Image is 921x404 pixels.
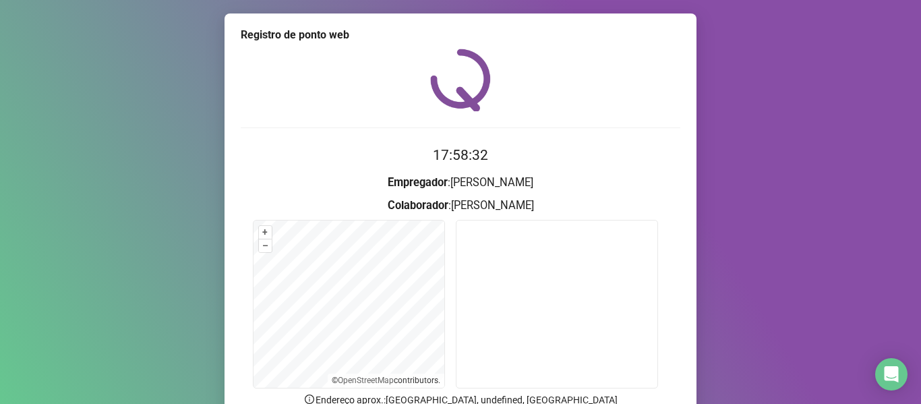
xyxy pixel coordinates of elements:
[259,226,272,239] button: +
[241,197,680,214] h3: : [PERSON_NAME]
[338,376,394,385] a: OpenStreetMap
[241,174,680,192] h3: : [PERSON_NAME]
[433,147,488,163] time: 17:58:32
[259,239,272,252] button: –
[875,358,908,391] div: Open Intercom Messenger
[388,199,448,212] strong: Colaborador
[430,49,491,111] img: QRPoint
[332,376,440,385] li: © contributors.
[388,176,448,189] strong: Empregador
[241,27,680,43] div: Registro de ponto web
